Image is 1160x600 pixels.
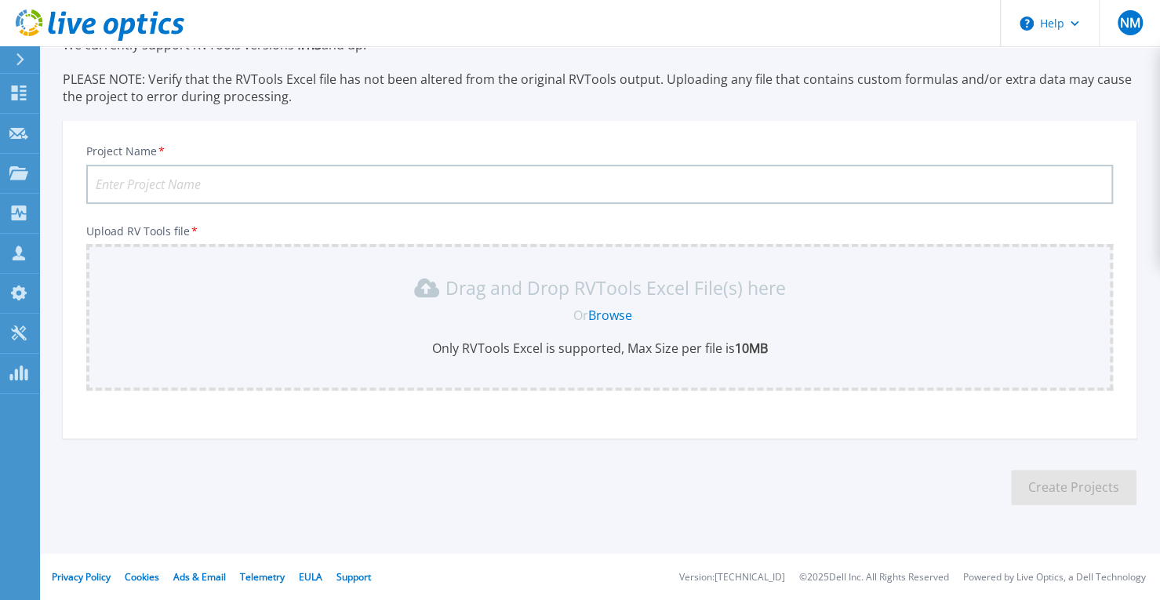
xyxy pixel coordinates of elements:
[96,275,1104,357] div: Drag and Drop RVTools Excel File(s) here OrBrowseOnly RVTools Excel is supported, Max Size per fi...
[963,573,1146,583] li: Powered by Live Optics, a Dell Technology
[63,19,1136,105] p: Up to 5 RVTools Excel files can be uploaded for the same project. The Excel data from each file w...
[445,280,786,296] p: Drag and Drop RVTools Excel File(s) here
[573,307,588,324] span: Or
[735,340,768,357] b: 10MB
[86,225,1113,238] p: Upload RV Tools file
[86,146,166,157] label: Project Name
[240,570,285,584] a: Telemetry
[799,573,949,583] li: © 2025 Dell Inc. All Rights Reserved
[173,570,226,584] a: Ads & Email
[299,570,322,584] a: EULA
[86,165,1113,204] input: Enter Project Name
[1011,470,1136,505] button: Create Projects
[1119,16,1140,29] span: NM
[336,570,371,584] a: Support
[679,573,785,583] li: Version: [TECHNICAL_ID]
[125,570,159,584] a: Cookies
[52,570,111,584] a: Privacy Policy
[588,307,632,324] a: Browse
[96,340,1104,357] p: Only RVTools Excel is supported, Max Size per file is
